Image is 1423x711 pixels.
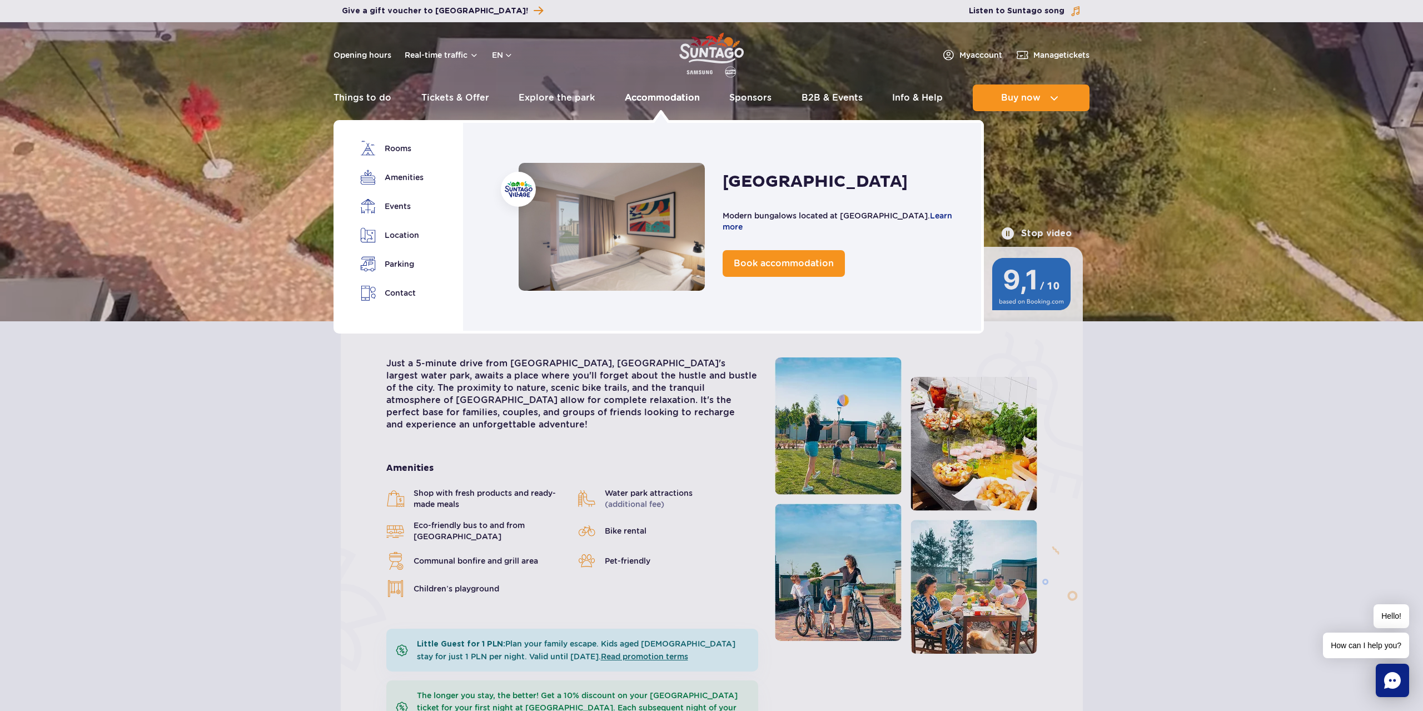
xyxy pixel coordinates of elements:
a: Contact [360,285,422,301]
a: Explore the park [519,84,595,111]
a: Amenities [360,170,422,185]
span: Buy now [1001,93,1041,103]
a: Accommodation [625,84,700,111]
a: Sponsors [729,84,772,111]
a: Location [360,227,422,243]
a: Accommodation [519,163,705,291]
h2: [GEOGRAPHIC_DATA] [723,171,908,192]
a: Parking [360,256,422,272]
button: en [492,49,513,61]
span: Hello! [1374,604,1409,628]
a: Rooms [360,141,422,156]
span: My account [959,49,1002,61]
button: Buy now [973,84,1089,111]
span: How can I help you? [1323,633,1409,658]
span: Book accommodation [734,258,834,269]
a: Tickets & Offer [421,84,489,111]
span: Manage tickets [1033,49,1089,61]
a: Info & Help [892,84,943,111]
a: Book accommodation [723,250,845,277]
a: Managetickets [1016,48,1089,62]
a: Opening hours [334,49,391,61]
button: Real-time traffic [405,51,479,59]
a: B2B & Events [802,84,863,111]
a: Myaccount [942,48,1002,62]
div: Chat [1376,664,1409,697]
a: Events [360,198,422,214]
a: Things to do [334,84,391,111]
p: Modern bungalows located at [GEOGRAPHIC_DATA]. [723,210,959,232]
img: Suntago [505,181,533,197]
